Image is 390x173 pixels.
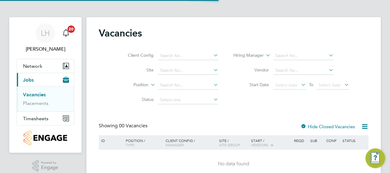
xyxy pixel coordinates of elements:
[41,165,58,170] span: Engage
[365,148,385,168] button: Engage Resource Center
[99,123,149,129] div: Showing
[234,67,269,73] label: Vendor
[164,135,218,150] div: Client Config /
[17,45,74,53] span: Luke Hewitt
[228,52,264,59] label: Hiring Manager
[100,161,368,167] div: No data found
[23,100,48,106] a: Placements
[121,135,164,150] div: Position /
[158,66,218,75] input: Search for...
[158,96,218,104] input: Select one
[17,23,74,53] a: LH[PERSON_NAME]
[126,142,134,147] span: Type
[118,67,154,73] label: Site
[158,52,218,60] input: Search for...
[60,23,72,43] a: 20
[250,135,292,151] div: Start /
[24,130,67,145] img: countryside-properties-logo-retina.png
[218,135,250,150] div: Site /
[325,135,341,146] div: Conf
[67,25,75,33] span: 20
[41,29,50,37] span: LH
[32,160,59,172] a: Powered byEngage
[23,63,42,69] span: Network
[158,81,218,90] input: Search for...
[99,27,142,39] h2: Vacancies
[119,123,147,129] span: 00 Vacancies
[309,135,325,146] div: Sub
[273,66,334,75] input: Search for...
[234,82,269,87] label: Start Date
[251,142,268,147] span: Vendors
[300,124,355,129] label: Hide Closed Vacancies
[17,112,74,125] button: Timesheets
[100,135,121,146] div: ID
[41,160,58,165] span: Powered by
[23,92,46,98] a: Vacancies
[17,73,74,87] button: Jobs
[118,97,154,102] label: Status
[319,82,341,88] span: Select date
[341,135,368,146] div: Status
[275,82,297,88] span: Select date
[113,82,148,88] label: Position
[307,81,315,89] span: To
[292,135,308,146] div: Reqd
[23,77,34,83] span: Jobs
[273,52,334,60] input: Search for...
[17,59,74,73] button: Network
[17,130,74,145] a: Go to home page
[166,142,184,147] span: Manager
[9,17,82,153] nav: Main navigation
[219,142,240,147] span: Site Group
[17,87,74,111] div: Jobs
[23,116,48,121] span: Timesheets
[118,52,154,58] label: Client Config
